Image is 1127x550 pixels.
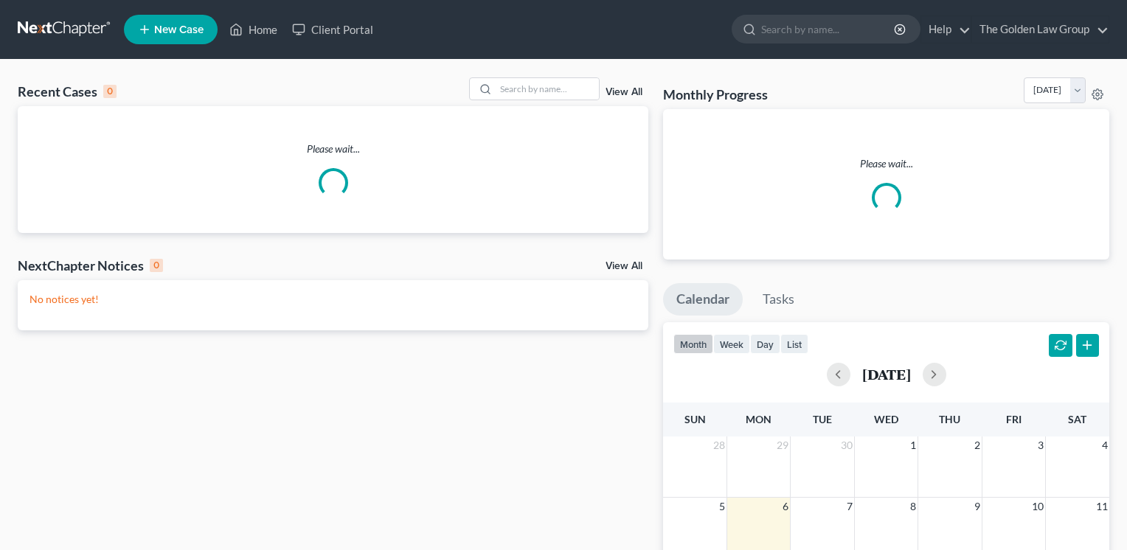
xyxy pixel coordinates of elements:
input: Search by name... [496,78,599,100]
a: Help [921,16,971,43]
span: 2 [973,436,982,454]
a: Tasks [749,283,808,316]
span: Fri [1006,413,1022,425]
div: 0 [103,85,117,98]
a: Calendar [663,283,743,316]
button: week [713,334,750,354]
span: New Case [154,24,204,35]
span: Thu [939,413,960,425]
span: 10 [1030,498,1045,515]
span: 30 [839,436,854,454]
span: 9 [973,498,982,515]
span: 4 [1100,436,1109,454]
a: Client Portal [285,16,381,43]
span: 8 [909,498,918,515]
span: 6 [781,498,790,515]
div: NextChapter Notices [18,257,163,274]
span: Tue [813,413,832,425]
h2: [DATE] [862,366,911,382]
a: View All [606,261,642,271]
a: View All [606,87,642,97]
span: Sat [1068,413,1086,425]
span: Wed [874,413,898,425]
span: 28 [712,436,727,454]
button: month [673,334,713,354]
div: Recent Cases [18,83,117,100]
p: Please wait... [675,156,1097,171]
span: 1 [909,436,918,454]
button: day [750,334,780,354]
span: 3 [1036,436,1045,454]
a: The Golden Law Group [972,16,1109,43]
a: Home [222,16,285,43]
div: 0 [150,259,163,272]
span: 11 [1095,498,1109,515]
span: Sun [684,413,706,425]
span: 5 [718,498,727,515]
span: Mon [746,413,771,425]
p: No notices yet! [30,292,637,307]
p: Please wait... [18,142,648,156]
span: 7 [845,498,854,515]
h3: Monthly Progress [663,86,768,103]
button: list [780,334,808,354]
input: Search by name... [761,15,896,43]
span: 29 [775,436,790,454]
